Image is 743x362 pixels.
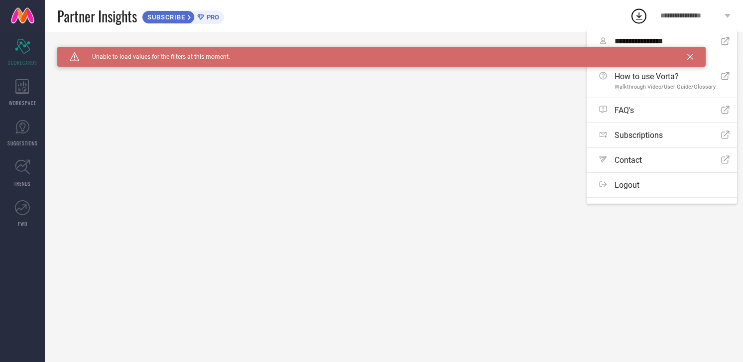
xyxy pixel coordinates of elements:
span: Partner Insights [57,6,137,26]
div: Unable to load filters at this moment. Please try later. [57,47,731,55]
span: Subscriptions [615,130,663,140]
a: How to use Vorta?Walkthrough Video/User Guide/Glossary [587,64,737,98]
span: PRO [204,13,219,21]
span: FWD [18,220,27,228]
span: SUBSCRIBE [142,13,188,21]
span: How to use Vorta? [615,72,716,81]
span: SCORECARDS [8,59,37,66]
a: Subscriptions [587,123,737,147]
a: Contact [587,148,737,172]
a: SUBSCRIBEPRO [142,8,224,24]
span: Walkthrough Video/User Guide/Glossary [615,84,716,90]
span: WORKSPACE [9,99,36,107]
span: Logout [615,180,639,190]
span: SUGGESTIONS [7,139,38,147]
span: Unable to load values for the filters at this moment. [80,53,230,60]
span: TRENDS [14,180,31,187]
span: FAQ's [615,106,634,115]
div: Open download list [630,7,648,25]
span: Contact [615,155,642,165]
a: FAQ's [587,98,737,122]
